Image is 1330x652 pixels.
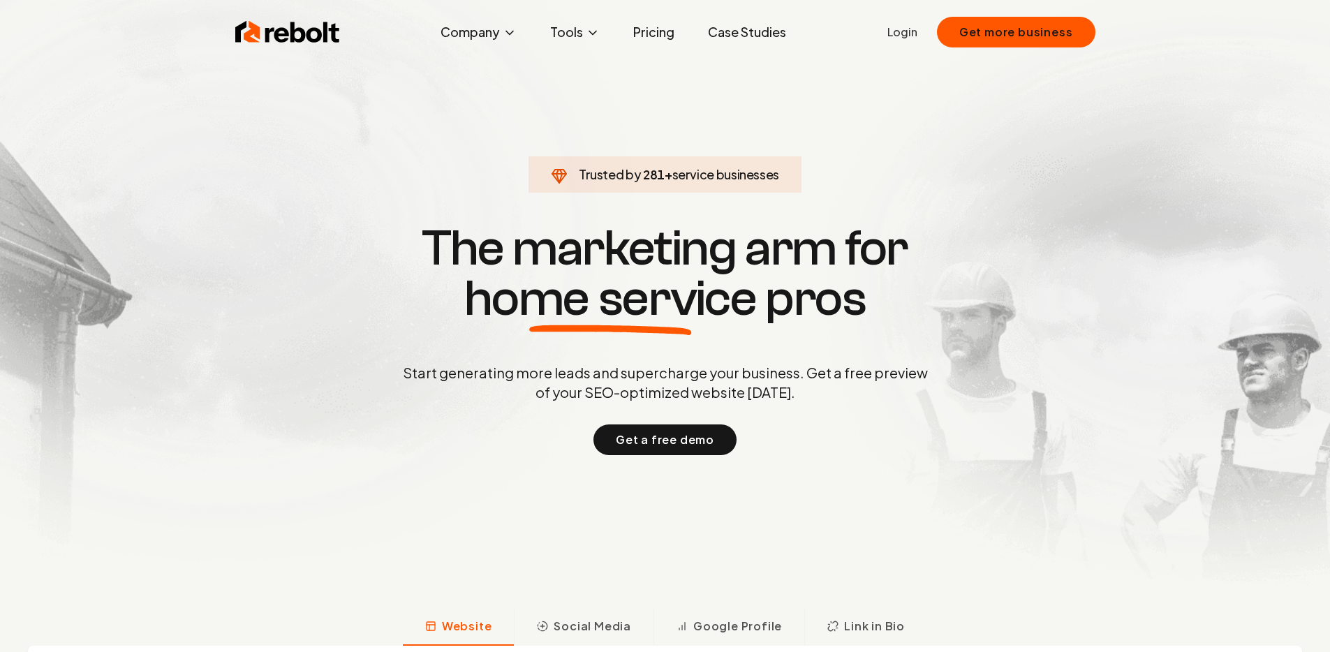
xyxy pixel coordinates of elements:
span: Social Media [554,618,631,635]
button: Company [429,18,528,46]
button: Website [403,609,515,646]
p: Start generating more leads and supercharge your business. Get a free preview of your SEO-optimiz... [400,363,931,402]
a: Case Studies [697,18,797,46]
span: Trusted by [579,166,641,182]
span: Link in Bio [844,618,905,635]
span: Google Profile [693,618,782,635]
span: + [665,166,672,182]
a: Pricing [622,18,686,46]
button: Google Profile [653,609,804,646]
button: Get more business [937,17,1095,47]
span: service businesses [672,166,780,182]
button: Tools [539,18,611,46]
span: Website [442,618,492,635]
span: 281 [643,165,665,184]
span: home service [464,274,757,324]
button: Get a free demo [593,424,737,455]
h1: The marketing arm for pros [330,223,1000,324]
button: Social Media [514,609,653,646]
img: Rebolt Logo [235,18,340,46]
a: Login [887,24,917,40]
button: Link in Bio [804,609,927,646]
